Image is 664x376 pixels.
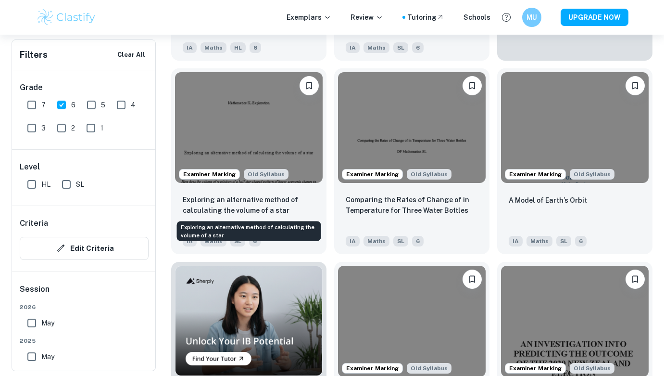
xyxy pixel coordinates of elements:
[131,100,136,110] span: 4
[175,72,323,183] img: Maths IA example thumbnail: Exploring an alternative method of calcu
[407,12,444,23] a: Tutoring
[342,170,402,179] span: Examiner Marking
[407,169,451,180] div: Although this IA is written for the old math syllabus (last exam in November 2020), the current I...
[463,76,482,95] button: Bookmark
[363,42,389,53] span: Maths
[626,76,645,95] button: Bookmark
[200,42,226,53] span: Maths
[346,42,360,53] span: IA
[570,169,614,180] div: Although this IA is written for the old math syllabus (last exam in November 2020), the current I...
[287,12,331,23] p: Exemplars
[244,169,288,180] div: Although this IA is written for the old math syllabus (last exam in November 2020), the current I...
[464,12,490,23] a: Schools
[41,318,54,328] span: May
[100,123,103,133] span: 1
[244,169,288,180] span: Old Syllabus
[300,76,319,95] button: Bookmark
[556,236,571,246] span: SL
[76,179,84,190] span: SL
[509,236,523,246] span: IA
[334,68,489,254] a: Examiner MarkingAlthough this IA is written for the old math syllabus (last exam in November 2020...
[20,237,149,260] button: Edit Criteria
[346,194,478,216] p: Comparing the Rates of Change of in Temperature for Three Water Bottles
[509,195,587,206] p: A Model of Earth’s Orbit
[101,100,105,110] span: 5
[41,100,46,110] span: 7
[36,8,97,27] img: Clastify logo
[498,9,514,26] button: Help and Feedback
[570,169,614,180] span: Old Syllabus
[41,351,54,362] span: May
[522,8,541,27] button: MU
[230,42,246,53] span: HL
[412,42,424,53] span: 6
[526,12,537,23] h6: MU
[20,161,149,173] h6: Level
[20,218,48,229] h6: Criteria
[179,170,239,179] span: Examiner Marking
[20,337,149,345] span: 2025
[570,363,614,374] span: Old Syllabus
[407,169,451,180] span: Old Syllabus
[526,236,552,246] span: Maths
[338,72,486,183] img: Maths IA example thumbnail: Comparing the Rates of Change of in Temp
[505,364,565,373] span: Examiner Marking
[20,303,149,311] span: 2026
[501,72,649,183] img: Maths IA example thumbnail: A Model of Earth’s Orbit
[407,363,451,374] span: Old Syllabus
[175,266,323,376] img: Thumbnail
[393,42,408,53] span: SL
[20,48,48,62] h6: Filters
[342,364,402,373] span: Examiner Marking
[71,123,75,133] span: 2
[346,236,360,246] span: IA
[575,236,587,246] span: 6
[561,9,628,26] button: UPGRADE NOW
[41,179,50,190] span: HL
[20,284,149,303] h6: Session
[177,221,321,241] div: Exploring an alternative method of calculating the volume of a star
[351,12,383,23] p: Review
[363,236,389,246] span: Maths
[463,270,482,289] button: Bookmark
[407,363,451,374] div: Although this IA is written for the old math syllabus (last exam in November 2020), the current I...
[497,68,652,254] a: Examiner MarkingAlthough this IA is written for the old math syllabus (last exam in November 2020...
[505,170,565,179] span: Examiner Marking
[412,236,424,246] span: 6
[183,194,315,216] p: Exploring an alternative method of calculating the volume of a star
[115,48,148,62] button: Clear All
[20,82,149,93] h6: Grade
[250,42,261,53] span: 6
[626,270,645,289] button: Bookmark
[171,68,326,254] a: Examiner MarkingAlthough this IA is written for the old math syllabus (last exam in November 2020...
[183,42,197,53] span: IA
[71,100,75,110] span: 6
[41,123,46,133] span: 3
[393,236,408,246] span: SL
[570,363,614,374] div: Although this IA is written for the old math syllabus (last exam in November 2020), the current I...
